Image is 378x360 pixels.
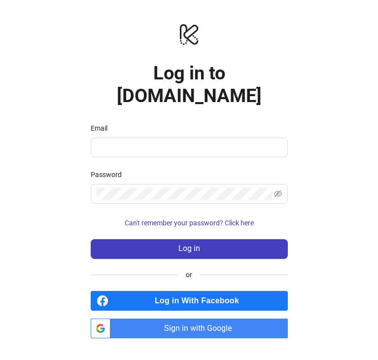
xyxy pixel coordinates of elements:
span: Sign in with Google [114,319,288,338]
span: eye-invisible [274,190,282,198]
span: Log in [178,244,200,253]
input: Password [97,188,272,200]
input: Email [97,142,280,153]
span: Can't remember your password? Click here [125,219,254,227]
label: Email [91,123,114,134]
h1: Log in to [DOMAIN_NAME] [91,62,288,107]
span: Log in With Facebook [112,291,288,311]
a: Log in With Facebook [91,291,288,311]
button: Can't remember your password? Click here [91,216,288,231]
a: Sign in with Google [91,319,288,338]
button: Log in [91,239,288,259]
label: Password [91,169,128,180]
a: Can't remember your password? Click here [91,219,288,227]
span: or [178,269,200,280]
